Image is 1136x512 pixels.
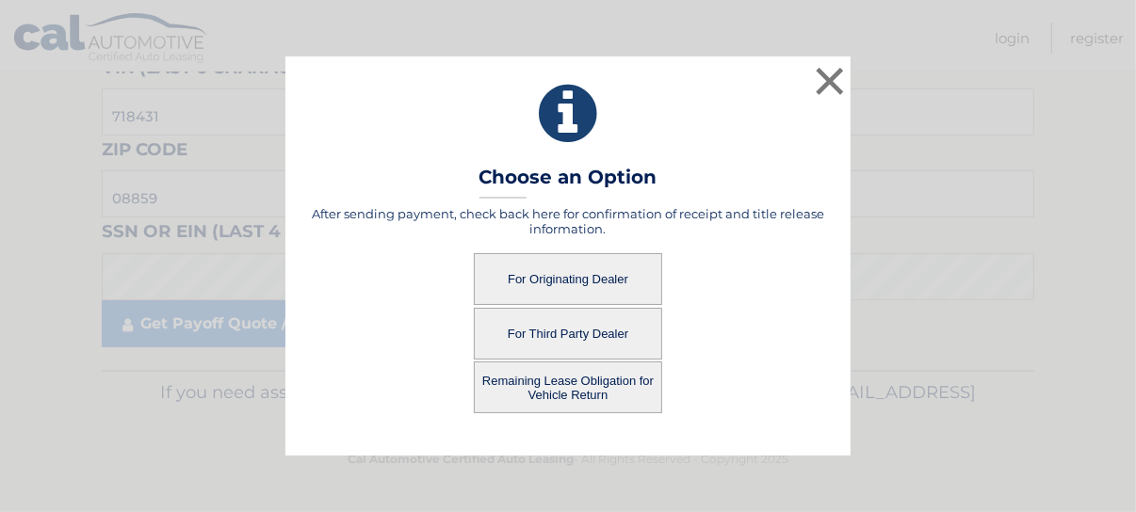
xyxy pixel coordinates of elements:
[474,253,662,305] button: For Originating Dealer
[479,166,657,199] h3: Choose an Option
[309,206,827,236] h5: After sending payment, check back here for confirmation of receipt and title release information.
[474,308,662,360] button: For Third Party Dealer
[811,62,849,100] button: ×
[474,361,662,413] button: Remaining Lease Obligation for Vehicle Return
